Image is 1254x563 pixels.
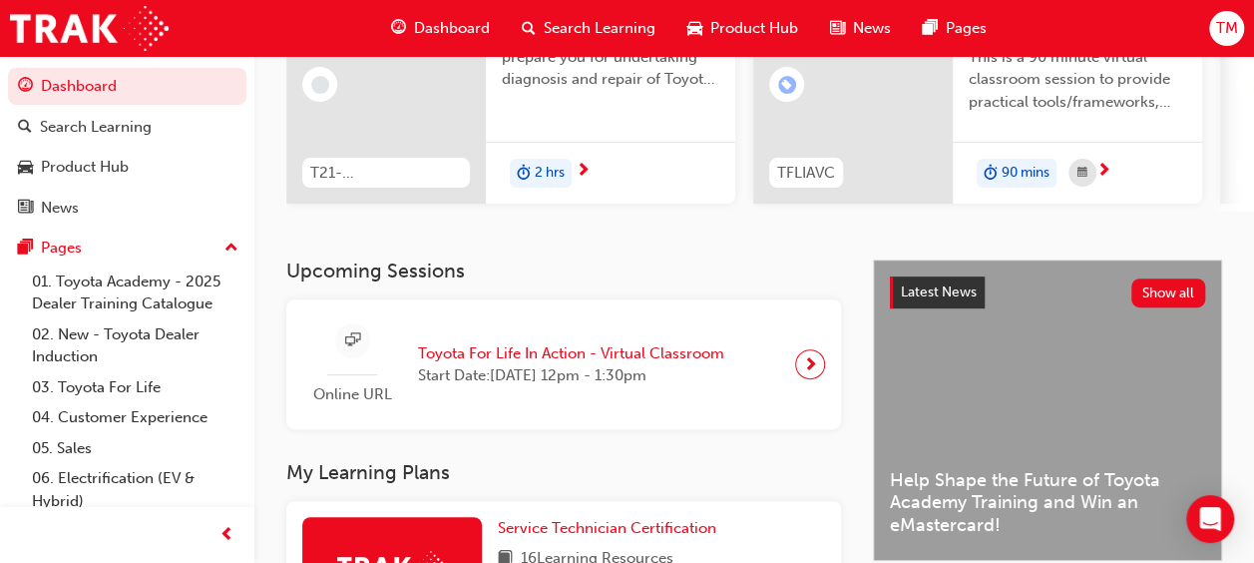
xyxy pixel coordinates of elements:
span: calendar-icon [1077,161,1087,186]
span: up-icon [224,236,238,262]
a: Search Learning [8,109,246,146]
a: Online URLToyota For Life In Action - Virtual ClassroomStart Date:[DATE] 12pm - 1:30pm [302,315,825,414]
span: Latest News [901,283,977,300]
span: This is a 90 minute virtual classroom session to provide practical tools/frameworks, behaviours a... [969,46,1186,114]
a: guage-iconDashboard [375,8,506,49]
span: pages-icon [923,16,938,41]
a: News [8,190,246,227]
a: 05. Sales [24,433,246,464]
span: T21-FOD_HVIS_PREREQ [310,162,462,185]
span: Pages [946,17,987,40]
div: Search Learning [40,116,152,139]
div: News [41,197,79,220]
span: news-icon [18,200,33,218]
span: 2 hrs [535,162,565,185]
div: Open Intercom Messenger [1186,495,1234,543]
span: Start Date: [DATE] 12pm - 1:30pm [418,364,724,387]
span: learningRecordVerb_ENROLL-icon [778,76,796,94]
span: Toyota For Life In Action - Virtual Classroom [418,342,724,365]
span: search-icon [18,119,32,137]
span: Product Hub [710,17,798,40]
span: learningRecordVerb_NONE-icon [311,76,329,94]
button: Show all [1131,279,1206,307]
a: car-iconProduct Hub [671,8,814,49]
a: news-iconNews [814,8,907,49]
a: 04. Customer Experience [24,402,246,433]
span: prev-icon [219,523,234,548]
a: Dashboard [8,68,246,105]
span: TFLIAVC [777,162,835,185]
span: Help Shape the Future of Toyota Academy Training and Win an eMastercard! [890,469,1205,537]
span: car-icon [687,16,702,41]
span: car-icon [18,159,33,177]
span: This module is designed to prepare you for undertaking diagnosis and repair of Toyota & Lexus Ele... [502,23,719,91]
button: TM [1209,11,1244,46]
span: TM [1215,17,1237,40]
a: 03. Toyota For Life [24,372,246,403]
span: duration-icon [517,161,531,187]
button: Pages [8,230,246,267]
span: duration-icon [984,161,998,187]
span: Service Technician Certification [498,519,716,537]
span: Dashboard [414,17,490,40]
a: Latest NewsShow allHelp Shape the Future of Toyota Academy Training and Win an eMastercard! [873,260,1222,561]
div: Pages [41,237,82,260]
span: next-icon [803,350,818,378]
img: Trak [10,6,169,51]
span: next-icon [1096,163,1111,181]
button: DashboardSearch LearningProduct HubNews [8,64,246,230]
a: Product Hub [8,149,246,186]
div: Product Hub [41,156,129,179]
span: guage-icon [391,16,406,41]
span: pages-icon [18,240,33,258]
span: Search Learning [544,17,655,40]
h3: My Learning Plans [286,461,841,484]
span: sessionType_ONLINE_URL-icon [345,328,360,353]
span: 90 mins [1002,162,1049,185]
h3: Upcoming Sessions [286,260,841,282]
a: Latest NewsShow all [890,277,1205,308]
a: search-iconSearch Learning [506,8,671,49]
span: next-icon [576,163,591,181]
span: Online URL [302,383,402,406]
a: 01. Toyota Academy - 2025 Dealer Training Catalogue [24,267,246,319]
span: guage-icon [18,78,33,96]
a: Service Technician Certification [498,517,724,540]
a: pages-iconPages [907,8,1003,49]
span: search-icon [522,16,536,41]
span: news-icon [830,16,845,41]
span: News [853,17,891,40]
a: 06. Electrification (EV & Hybrid) [24,463,246,516]
a: 02. New - Toyota Dealer Induction [24,319,246,372]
